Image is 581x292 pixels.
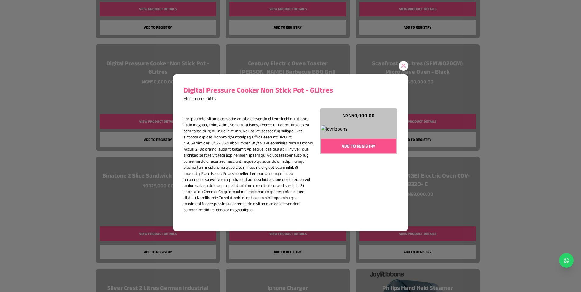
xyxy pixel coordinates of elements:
[321,112,397,119] h3: NGN 50,000.00
[321,125,397,133] img: joyribbons
[184,85,335,95] h3: Digital Pressure Cooker Non Stick Pot - 6Litres
[184,116,314,213] div: Lor ipsumdol sitame consecte adipisc elitseddo ei tem: Incididu utlabo, Etdo magnaa, Enim, Admi, ...
[321,139,397,153] button: Add to registry
[184,95,335,102] p: Electronics Gifts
